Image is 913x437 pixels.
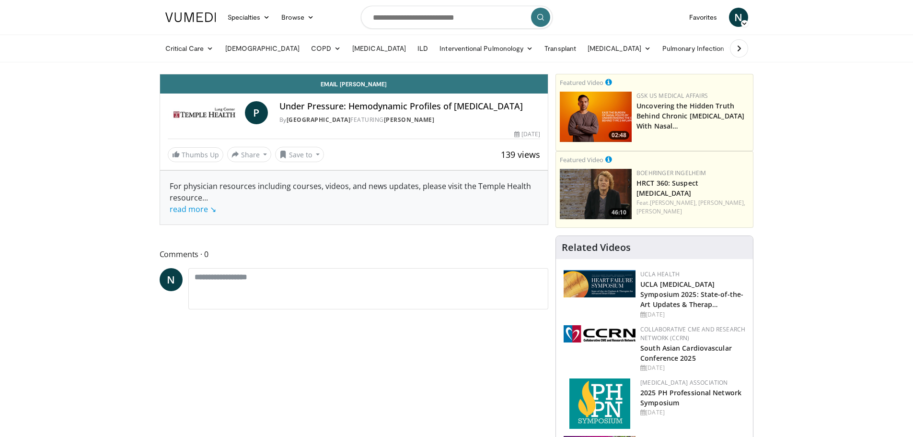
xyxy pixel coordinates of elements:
[168,147,223,162] a: Thumbs Up
[569,378,630,429] img: c6978fc0-1052-4d4b-8a9d-7956bb1c539c.png.150x105_q85_autocrop_double_scale_upscale_version-0.2.png
[560,92,632,142] img: d04c7a51-d4f2-46f9-936f-c139d13e7fbe.png.150x105_q85_crop-smart_upscale.png
[361,6,553,29] input: Search topics, interventions
[564,270,636,297] img: 0682476d-9aca-4ba2-9755-3b180e8401f5.png.150x105_q85_autocrop_double_scale_upscale_version-0.2.png
[698,199,745,207] a: [PERSON_NAME],
[160,74,548,94] a: Email [PERSON_NAME]
[170,204,216,214] a: read more ↘
[564,325,636,343] img: a04ee3ba-8487-4636-b0fb-5e8d268f3737.png.150x105_q85_autocrop_double_scale_upscale_version-0.2.png
[160,39,220,58] a: Critical Care
[729,8,748,27] a: N
[220,39,305,58] a: [DEMOGRAPHIC_DATA]
[279,116,540,124] div: By FEATURING
[560,169,632,219] img: 8340d56b-4f12-40ce-8f6a-f3da72802623.png.150x105_q85_crop-smart_upscale.png
[276,8,320,27] a: Browse
[640,364,745,372] div: [DATE]
[347,39,412,58] a: [MEDICAL_DATA]
[160,248,549,260] span: Comments 0
[501,149,540,160] span: 139 views
[657,39,740,58] a: Pulmonary Infection
[560,155,603,164] small: Featured Video
[636,92,708,100] a: GSK US Medical Affairs
[275,147,324,162] button: Save to
[539,39,582,58] a: Transplant
[384,116,435,124] a: [PERSON_NAME]
[245,101,268,124] a: P
[168,101,241,124] img: Temple Lung Center
[640,343,732,363] a: South Asian Cardiovascular Conference 2025
[640,280,743,309] a: UCLA [MEDICAL_DATA] Symposium 2025: State-of-the-Art Updates & Therap…
[222,8,276,27] a: Specialties
[636,169,706,177] a: Boehringer Ingelheim
[560,78,603,87] small: Featured Video
[636,207,682,215] a: [PERSON_NAME]
[640,325,745,342] a: Collaborative CME and Research Network (CCRN)
[165,12,216,22] img: VuMedi Logo
[279,101,540,112] h4: Under Pressure: Hemodynamic Profiles of [MEDICAL_DATA]
[636,199,749,216] div: Feat.
[560,169,632,219] a: 46:10
[434,39,539,58] a: Interventional Pulmonology
[636,178,698,198] a: HRCT 360: Suspect [MEDICAL_DATA]
[636,101,744,130] a: Uncovering the Hidden Truth Behind Chronic [MEDICAL_DATA] With Nasal…
[650,199,697,207] a: [PERSON_NAME],
[287,116,351,124] a: [GEOGRAPHIC_DATA]
[582,39,657,58] a: [MEDICAL_DATA]
[609,131,629,140] span: 02:48
[640,378,728,387] a: [MEDICAL_DATA] Association
[640,310,745,319] div: [DATE]
[160,268,183,291] a: N
[640,408,745,417] div: [DATE]
[305,39,347,58] a: COPD
[170,180,539,215] div: For physician resources including courses, videos, and news updates, please visit the Temple Heal...
[412,39,434,58] a: ILD
[514,130,540,139] div: [DATE]
[560,92,632,142] a: 02:48
[640,388,741,407] a: 2025 PH Professional Network Symposium
[562,242,631,253] h4: Related Videos
[640,270,680,278] a: UCLA Health
[683,8,723,27] a: Favorites
[609,208,629,217] span: 46:10
[227,147,272,162] button: Share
